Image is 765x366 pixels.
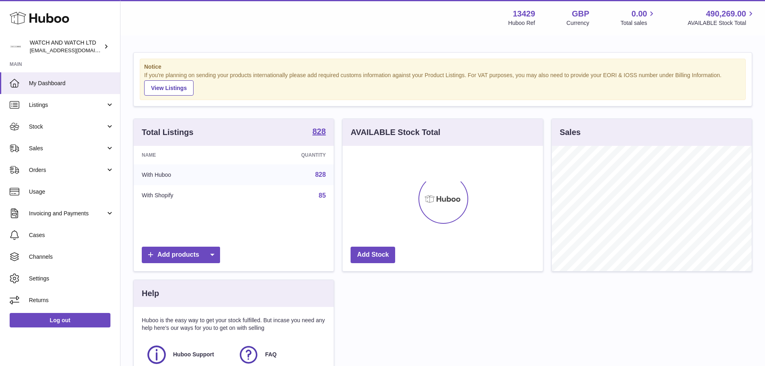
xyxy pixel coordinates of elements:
span: Huboo Support [173,351,214,358]
span: Settings [29,275,114,282]
strong: Notice [144,63,741,71]
h3: Help [142,288,159,299]
a: 828 [315,171,326,178]
td: With Huboo [134,164,242,185]
div: If you're planning on sending your products internationally please add required customs informati... [144,72,741,96]
strong: 13429 [513,8,535,19]
span: AVAILABLE Stock Total [687,19,755,27]
span: FAQ [265,351,277,358]
a: Huboo Support [146,344,230,366]
h3: Sales [560,127,581,138]
a: Add products [142,247,220,263]
th: Quantity [242,146,334,164]
span: 0.00 [632,8,647,19]
p: Huboo is the easy way to get your stock fulfilled. But incase you need any help here's our ways f... [142,317,326,332]
span: Usage [29,188,114,196]
span: Orders [29,166,106,174]
span: My Dashboard [29,80,114,87]
th: Name [134,146,242,164]
a: 85 [319,192,326,199]
span: Sales [29,145,106,152]
span: Listings [29,101,106,109]
a: FAQ [238,344,322,366]
span: Invoicing and Payments [29,210,106,217]
a: 490,269.00 AVAILABLE Stock Total [687,8,755,27]
strong: GBP [572,8,589,19]
div: Huboo Ref [508,19,535,27]
span: Stock [29,123,106,131]
span: [EMAIL_ADDRESS][DOMAIN_NAME] [30,47,118,53]
span: Cases [29,231,114,239]
a: View Listings [144,80,194,96]
a: Add Stock [351,247,395,263]
a: 0.00 Total sales [620,8,656,27]
div: Currency [567,19,590,27]
img: internalAdmin-13429@internal.huboo.com [10,41,22,53]
td: With Shopify [134,185,242,206]
span: Total sales [620,19,656,27]
a: 828 [312,127,326,137]
span: 490,269.00 [706,8,746,19]
div: WATCH AND WATCH LTD [30,39,102,54]
h3: Total Listings [142,127,194,138]
span: Channels [29,253,114,261]
a: Log out [10,313,110,327]
h3: AVAILABLE Stock Total [351,127,440,138]
strong: 828 [312,127,326,135]
span: Returns [29,296,114,304]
